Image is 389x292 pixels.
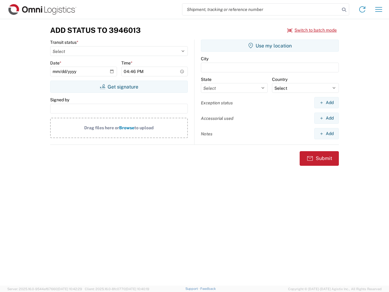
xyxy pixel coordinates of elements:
[314,128,339,139] button: Add
[185,287,201,290] a: Support
[119,125,134,130] span: Browse
[300,151,339,166] button: Submit
[50,60,61,66] label: Date
[121,60,133,66] label: Time
[182,4,340,15] input: Shipment, tracking or reference number
[50,97,69,103] label: Signed by
[201,116,233,121] label: Accessorial used
[57,287,82,291] span: [DATE] 10:42:29
[314,97,339,108] button: Add
[134,125,154,130] span: to upload
[201,131,212,137] label: Notes
[201,56,208,61] label: City
[201,40,339,52] button: Use my location
[50,81,188,93] button: Get signature
[272,77,287,82] label: Country
[201,77,212,82] label: State
[201,100,233,106] label: Exception status
[200,287,216,290] a: Feedback
[50,40,78,45] label: Transit status
[287,25,337,35] button: Switch to batch mode
[7,287,82,291] span: Server: 2025.16.0-9544af67660
[288,286,382,292] span: Copyright © [DATE]-[DATE] Agistix Inc., All Rights Reserved
[126,287,149,291] span: [DATE] 10:40:19
[85,287,149,291] span: Client: 2025.16.0-8fc0770
[314,113,339,124] button: Add
[50,26,141,35] h3: Add Status to 3946013
[84,125,119,130] span: Drag files here or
